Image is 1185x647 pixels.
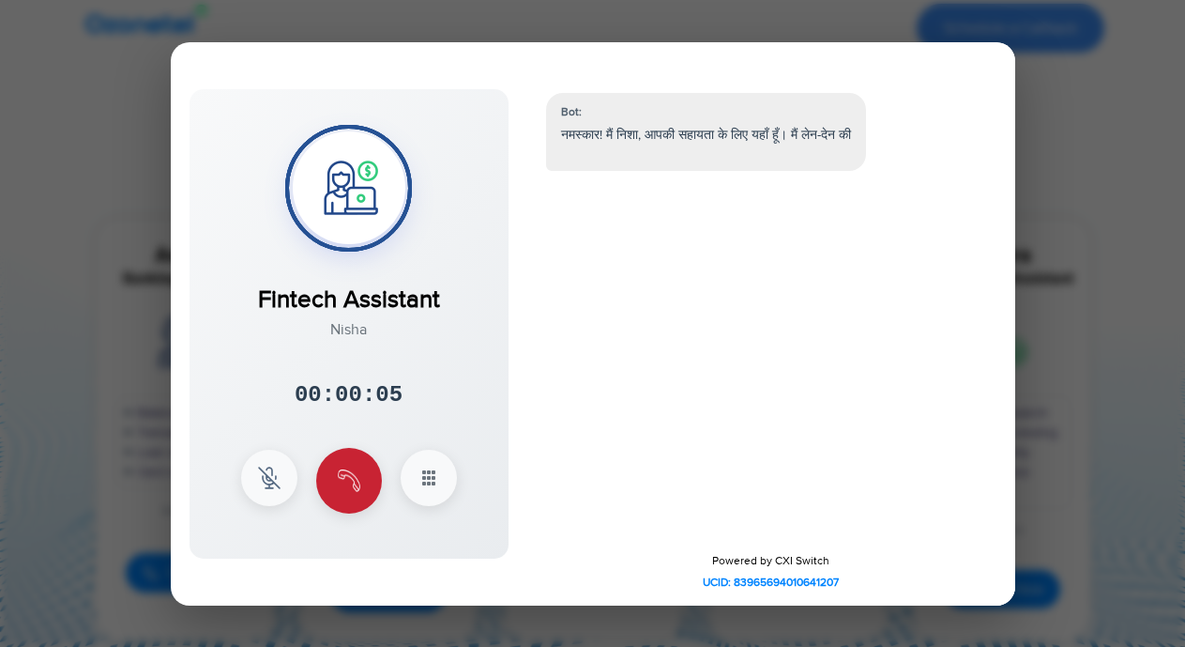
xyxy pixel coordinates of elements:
[561,104,851,121] div: Bot:
[258,318,440,341] div: Nisha
[258,263,440,318] div: Fintech Assistant
[258,467,281,489] img: mute Icon
[295,378,403,412] div: 00:00:05
[541,575,1001,592] div: UCID: 83965694010641207
[338,470,360,492] img: end Icon
[561,125,851,145] p: नमस्कार! मैं निशा, आपकी सहायता के लिए यहाँ हूँ। मैं लेन-देन की
[527,539,1015,606] div: Powered by CXI Switch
